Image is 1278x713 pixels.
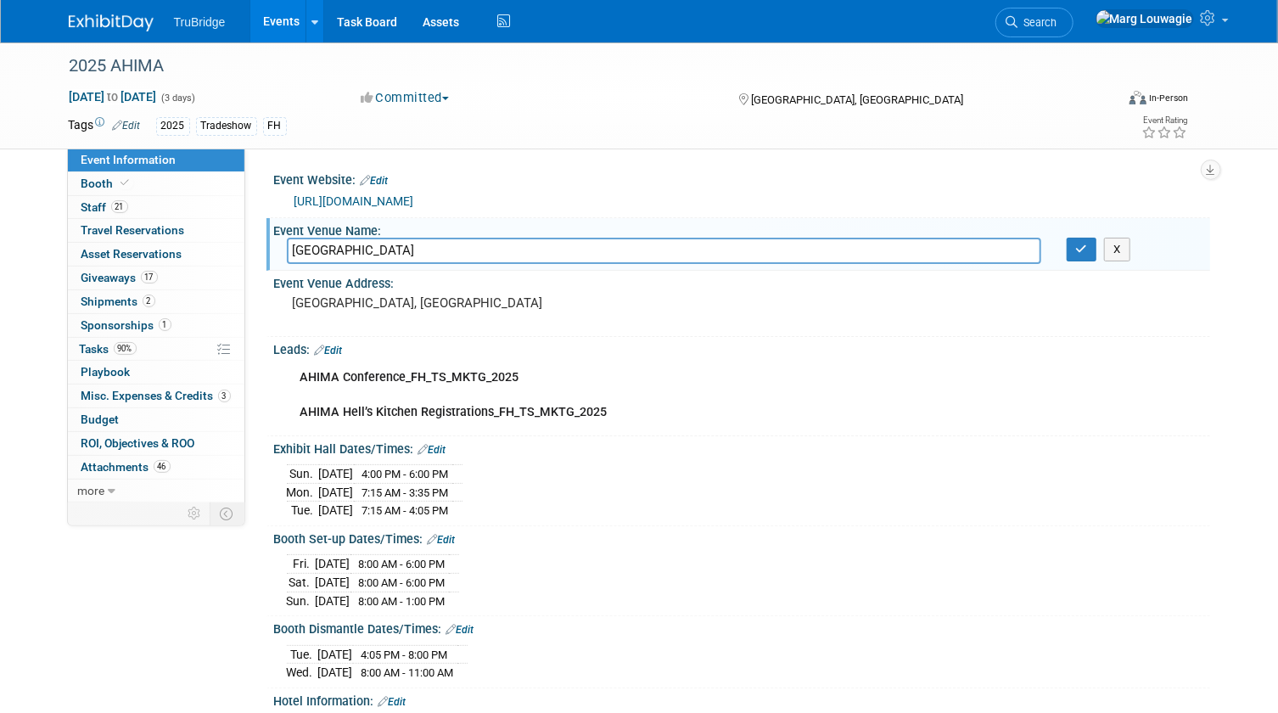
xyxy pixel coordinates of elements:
span: Staff [81,200,128,214]
a: Edit [361,175,389,187]
td: [DATE] [319,483,354,502]
span: Booth [81,177,133,190]
b: AHIMA Conference_FH_TS_MKTG_2025 [300,370,519,385]
a: Sponsorships1 [68,314,244,337]
div: In-Person [1149,92,1189,104]
span: 7:15 AM - 4:05 PM [362,504,449,517]
span: 7:15 AM - 3:35 PM [362,486,449,499]
div: Event Venue Name: [274,218,1210,239]
td: Tags [69,116,141,136]
span: TruBridge [174,15,226,29]
td: [DATE] [318,645,353,664]
a: Shipments2 [68,290,244,313]
span: to [105,90,121,104]
div: Event Rating [1142,116,1188,125]
span: 8:00 AM - 6:00 PM [359,558,446,570]
a: Event Information [68,149,244,171]
div: Hotel Information: [274,688,1210,710]
span: 2 [143,295,155,307]
div: Event Venue Address: [274,271,1210,292]
div: Booth Set-up Dates/Times: [274,526,1210,548]
a: Tasks90% [68,338,244,361]
a: Budget [68,408,244,431]
button: Committed [355,89,456,107]
td: Mon. [287,483,319,502]
a: Edit [418,444,446,456]
span: 4:00 PM - 6:00 PM [362,468,449,480]
span: [GEOGRAPHIC_DATA], [GEOGRAPHIC_DATA] [751,93,963,106]
a: Misc. Expenses & Credits3 [68,385,244,407]
a: Staff21 [68,196,244,219]
span: 8:00 AM - 11:00 AM [362,666,454,679]
a: Attachments46 [68,456,244,479]
div: Exhibit Hall Dates/Times: [274,436,1210,458]
div: Event Format [1023,88,1189,114]
span: Sponsorships [81,318,171,332]
td: [DATE] [316,574,350,592]
div: Leads: [274,337,1210,359]
a: Booth [68,172,244,195]
span: Shipments [81,295,155,308]
td: [DATE] [319,465,354,484]
img: ExhibitDay [69,14,154,31]
a: Edit [446,624,474,636]
span: [DATE] [DATE] [69,89,158,104]
div: Booth Dismantle Dates/Times: [274,616,1210,638]
img: Marg Louwagie [1096,9,1194,28]
td: Toggle Event Tabs [210,502,244,525]
span: 3 [218,390,231,402]
a: Edit [113,120,141,132]
a: Playbook [68,361,244,384]
span: 8:00 AM - 6:00 PM [359,576,446,589]
span: Attachments [81,460,171,474]
button: X [1104,238,1130,261]
div: Tradeshow [196,117,257,135]
pre: [GEOGRAPHIC_DATA], [GEOGRAPHIC_DATA] [293,295,646,311]
td: Wed. [287,664,318,682]
td: Fri. [287,555,316,574]
td: Tue. [287,502,319,519]
a: Travel Reservations [68,219,244,242]
td: [DATE] [318,664,353,682]
span: Playbook [81,365,131,379]
a: Edit [428,534,456,546]
td: [DATE] [316,555,350,574]
div: 2025 AHIMA [64,51,1094,81]
div: 2025 [156,117,190,135]
i: Booth reservation complete [121,178,130,188]
span: more [78,484,105,497]
span: 4:05 PM - 8:00 PM [362,648,448,661]
span: Budget [81,413,120,426]
td: [DATE] [316,592,350,609]
a: Edit [315,345,343,356]
a: [URL][DOMAIN_NAME] [294,194,414,208]
span: 46 [154,460,171,473]
span: 90% [114,342,137,355]
td: Sun. [287,592,316,609]
span: (3 days) [160,93,196,104]
img: Format-Inperson.png [1129,91,1146,104]
div: FH [263,117,287,135]
td: Sat. [287,574,316,592]
span: Tasks [80,342,137,356]
span: Asset Reservations [81,247,182,261]
td: Tue. [287,645,318,664]
a: more [68,480,244,502]
div: Event Website: [274,167,1210,189]
a: Edit [378,696,406,708]
span: Travel Reservations [81,223,185,237]
td: Sun. [287,465,319,484]
td: Personalize Event Tab Strip [181,502,210,525]
a: Giveaways17 [68,267,244,289]
span: ROI, Objectives & ROO [81,436,195,450]
span: Misc. Expenses & Credits [81,389,231,402]
span: 1 [159,318,171,331]
a: Search [995,8,1073,37]
a: Asset Reservations [68,243,244,266]
td: [DATE] [319,502,354,519]
span: 8:00 AM - 1:00 PM [359,595,446,608]
b: AHIMA Hell’s Kitchen Registrations_FH_TS_MKTG_2025 [300,405,608,419]
span: Event Information [81,153,177,166]
span: 17 [141,271,158,284]
span: Giveaways [81,271,158,284]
